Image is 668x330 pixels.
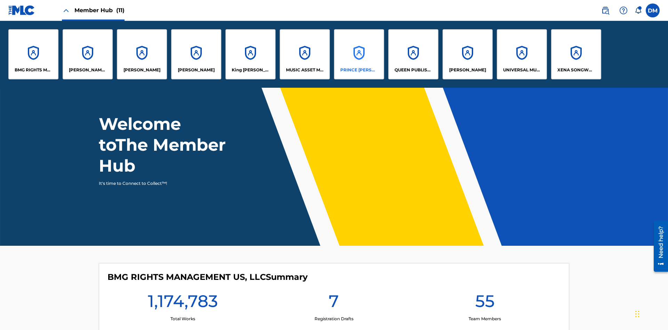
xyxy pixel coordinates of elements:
img: Close [62,6,70,15]
div: User Menu [646,3,660,17]
a: Accounts[PERSON_NAME] [171,29,221,79]
a: Accounts[PERSON_NAME] [443,29,493,79]
p: UNIVERSAL MUSIC PUB GROUP [503,67,541,73]
a: Accounts[PERSON_NAME] [117,29,167,79]
a: AccountsMUSIC ASSET MANAGEMENT (MAM) [280,29,330,79]
p: MUSIC ASSET MANAGEMENT (MAM) [286,67,324,73]
p: BMG RIGHTS MANAGEMENT US, LLC [15,67,53,73]
a: AccountsXENA SONGWRITER [551,29,601,79]
a: Public Search [598,3,612,17]
a: AccountsQUEEN PUBLISHA [388,29,438,79]
p: CLEO SONGWRITER [69,67,107,73]
a: AccountsPRINCE [PERSON_NAME] [334,29,384,79]
h1: Welcome to The Member Hub [99,113,229,176]
h4: BMG RIGHTS MANAGEMENT US, LLC [108,272,308,282]
img: search [601,6,610,15]
p: RONALD MCTESTERSON [449,67,486,73]
h1: 1,174,783 [148,291,218,316]
h1: 55 [475,291,495,316]
span: (11) [116,7,125,14]
img: help [619,6,628,15]
p: Registration Drafts [315,316,353,322]
p: Total Works [170,316,195,322]
p: It's time to Connect to Collect™! [99,180,220,187]
iframe: Resource Center [649,218,668,275]
p: PRINCE MCTESTERSON [340,67,378,73]
p: EYAMA MCSINGER [178,67,215,73]
p: ELVIS COSTELLO [124,67,160,73]
p: XENA SONGWRITER [557,67,595,73]
a: AccountsKing [PERSON_NAME] [225,29,276,79]
img: MLC Logo [8,5,35,15]
p: QUEEN PUBLISHA [395,67,432,73]
div: Help [617,3,630,17]
p: King McTesterson [232,67,270,73]
p: Team Members [469,316,501,322]
span: Member Hub [74,6,125,14]
h1: 7 [329,291,339,316]
div: Drag [635,304,639,324]
iframe: Chat Widget [633,297,668,330]
a: AccountsBMG RIGHTS MANAGEMENT US, LLC [8,29,58,79]
a: Accounts[PERSON_NAME] SONGWRITER [63,29,113,79]
a: AccountsUNIVERSAL MUSIC PUB GROUP [497,29,547,79]
div: Notifications [635,7,642,14]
